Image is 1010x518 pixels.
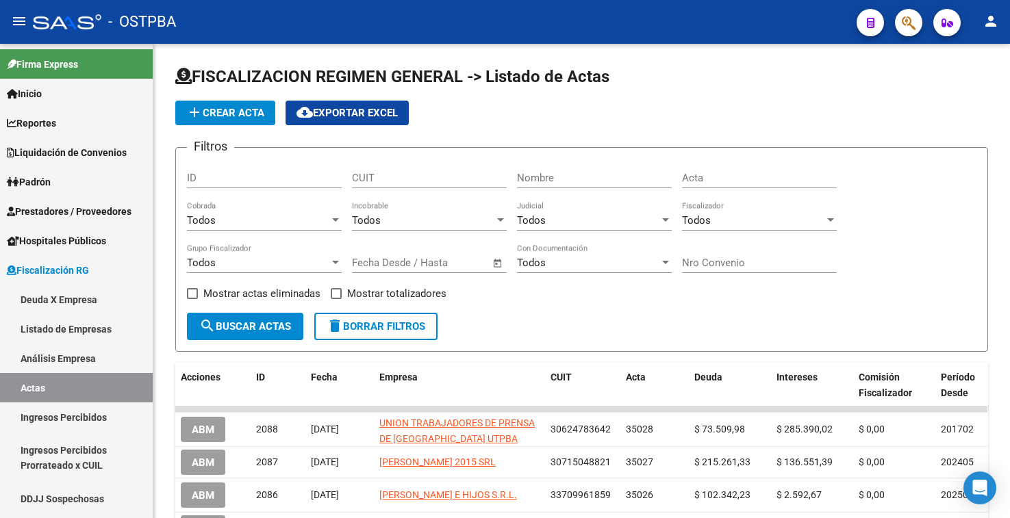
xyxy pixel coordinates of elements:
span: $ 73.509,98 [694,424,745,435]
span: $ 136.551,39 [777,456,833,467]
span: [DATE] [311,456,339,467]
span: [PERSON_NAME] 2015 SRL [379,456,496,467]
span: 35027 [626,456,653,467]
datatable-header-cell: Período Desde [935,363,990,408]
span: Mostrar actas eliminadas [203,285,320,302]
h3: Filtros [187,137,234,156]
span: $ 0,00 [859,456,885,467]
datatable-header-cell: Acciones [175,363,251,408]
button: ABM [181,482,225,508]
span: Intereses [777,372,818,383]
span: $ 285.390,02 [777,424,833,435]
span: Todos [682,214,711,226]
input: Fecha fin [420,257,486,269]
span: Comisión Fiscalizador [859,372,912,398]
span: 35026 [626,489,653,500]
span: $ 0,00 [859,424,885,435]
span: 33709961859 [551,489,611,500]
span: Deuda [694,372,722,383]
mat-icon: person [983,13,999,29]
datatable-header-cell: Intereses [771,363,853,408]
mat-icon: add [186,104,203,120]
span: 2088 [256,424,278,435]
span: ID [256,372,265,383]
datatable-header-cell: ID [251,363,305,408]
span: Reportes [7,116,56,131]
span: Empresa [379,372,418,383]
input: Fecha inicio [352,257,407,269]
mat-icon: search [199,318,216,334]
span: 202405 [941,456,974,467]
span: - OSTPBA [108,7,176,37]
span: Exportar EXCEL [296,107,398,119]
span: CUIT [551,372,572,383]
span: 2086 [256,489,278,500]
mat-icon: cloud_download [296,104,313,120]
span: $ 102.342,23 [694,489,750,500]
span: Acta [626,372,646,383]
datatable-header-cell: Acta [620,363,689,408]
span: Liquidación de Convenios [7,145,127,160]
div: Open Intercom Messenger [963,471,996,504]
span: ABM [192,489,214,502]
span: 35028 [626,424,653,435]
span: $ 215.261,33 [694,456,750,467]
button: Crear Acta [175,101,275,125]
datatable-header-cell: CUIT [545,363,620,408]
span: Inicio [7,86,42,101]
span: 2087 [256,456,278,467]
span: Prestadores / Proveedores [7,204,131,219]
span: Acciones [181,372,220,383]
datatable-header-cell: Comisión Fiscalizador [853,363,935,408]
span: 202505 [941,489,974,500]
span: [DATE] [311,424,339,435]
span: $ 0,00 [859,489,885,500]
datatable-header-cell: Fecha [305,363,374,408]
span: Buscar Actas [199,320,291,333]
span: ABM [192,424,214,436]
button: ABM [181,417,225,442]
span: 201702 [941,424,974,435]
span: Firma Express [7,57,78,72]
datatable-header-cell: Empresa [374,363,545,408]
span: Todos [517,257,546,269]
span: 30715048821 [551,456,611,467]
span: FISCALIZACION REGIMEN GENERAL -> Listado de Actas [175,67,609,86]
mat-icon: menu [11,13,27,29]
span: UNION TRABAJADORES DE PRENSA DE [GEOGRAPHIC_DATA] UTPBA [379,417,535,444]
span: 30624783642 [551,424,611,435]
span: Padrón [7,174,51,190]
span: ABM [192,456,214,469]
button: Borrar Filtros [314,313,438,340]
span: Borrar Filtros [327,320,425,333]
span: Todos [352,214,381,226]
span: [PERSON_NAME] E HIJOS S.R.L. [379,489,517,500]
datatable-header-cell: Deuda [689,363,771,408]
span: Fiscalización RG [7,263,89,278]
span: $ 2.592,67 [777,489,822,500]
span: Fecha [311,372,338,383]
span: Todos [517,214,546,226]
span: Período Desde [941,372,975,398]
span: Todos [187,214,216,226]
span: Todos [187,257,216,269]
button: ABM [181,450,225,475]
span: Crear Acta [186,107,264,119]
button: Open calendar [490,255,506,271]
span: Hospitales Públicos [7,233,106,248]
button: Exportar EXCEL [286,101,409,125]
span: [DATE] [311,489,339,500]
button: Buscar Actas [187,313,303,340]
span: Mostrar totalizadores [347,285,446,302]
mat-icon: delete [327,318,343,334]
